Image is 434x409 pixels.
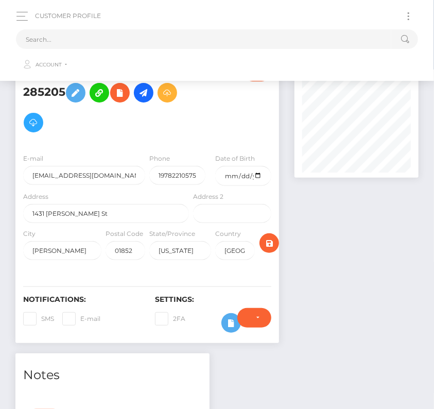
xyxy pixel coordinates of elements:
label: Phone [149,154,170,163]
h4: Notes [23,366,202,384]
label: Country [215,229,241,238]
span: Account [36,60,62,70]
label: 2FA [155,312,185,326]
label: Address [23,192,48,201]
label: E-mail [62,312,100,326]
h6: Settings: [155,295,271,304]
label: Postal Code [106,229,143,238]
label: City [23,229,36,238]
label: E-mail [23,154,43,163]
h6: Notifications: [23,295,140,304]
label: Address 2 [193,192,223,201]
label: Date of Birth [215,154,255,163]
button: Toggle navigation [399,9,418,23]
h5: [PERSON_NAME] - ID: Star-285205 [23,62,183,138]
a: Customer Profile [35,5,101,27]
label: State/Province [149,229,195,238]
button: Do not require [237,308,271,328]
label: SMS [23,312,54,326]
a: Initiate Payout [134,83,153,103]
input: Search... [16,29,391,49]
